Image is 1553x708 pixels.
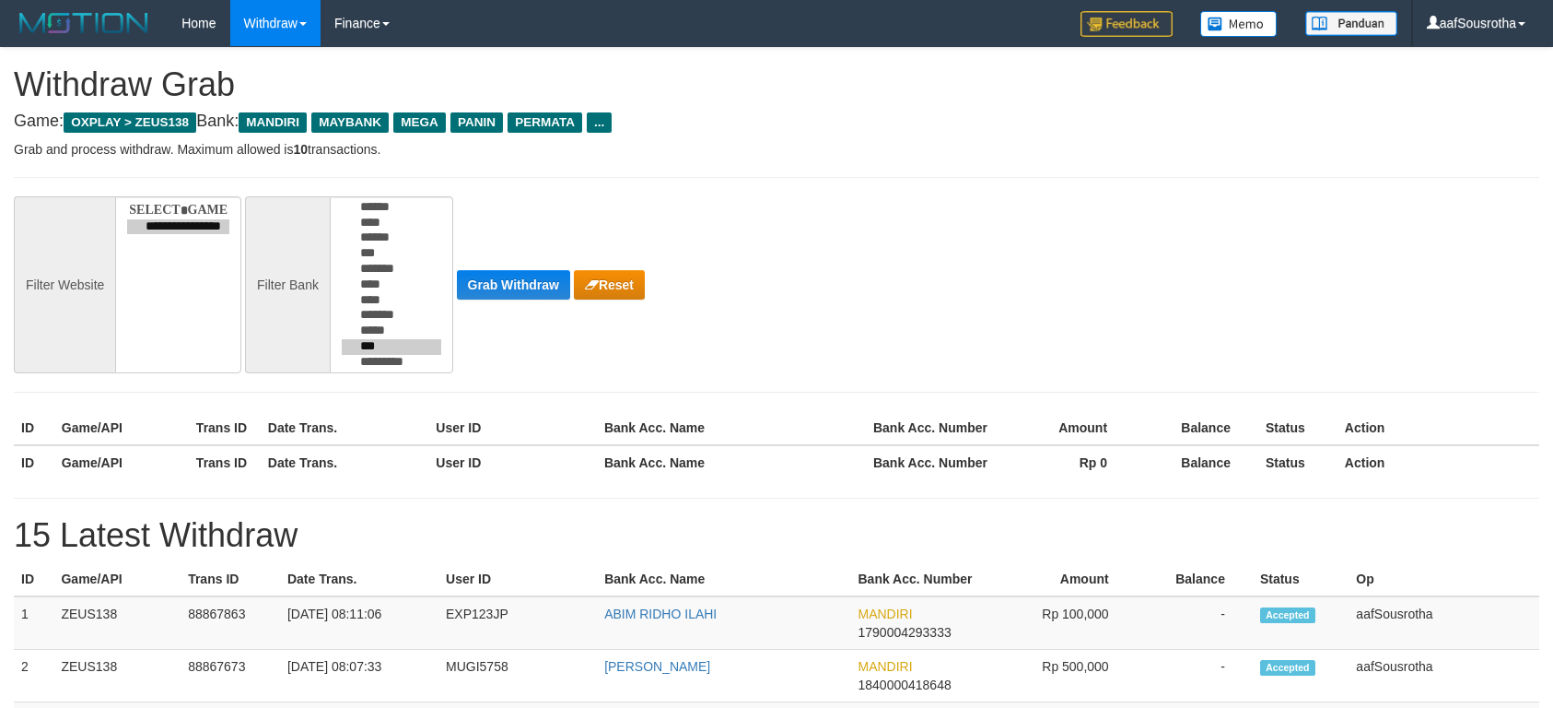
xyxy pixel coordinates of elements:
th: Date Trans. [261,411,429,445]
td: ZEUS138 [53,650,181,702]
th: Bank Acc. Name [597,562,850,596]
div: Filter Website [14,196,115,373]
th: Game/API [54,411,189,445]
td: 88867863 [181,596,280,650]
span: PANIN [450,112,503,133]
span: MANDIRI [858,607,912,621]
th: Balance [1137,562,1253,596]
td: aafSousrotha [1349,650,1539,702]
th: Balance [1135,445,1258,479]
th: User ID [428,445,597,479]
img: MOTION_logo.png [14,9,154,37]
button: Grab Withdraw [457,270,570,300]
span: 1840000418648 [858,678,951,692]
span: ... [587,112,612,133]
td: Rp 500,000 [999,650,1137,702]
td: - [1137,650,1253,702]
span: 1790004293333 [858,625,951,640]
h1: 15 Latest Withdraw [14,517,1539,554]
td: ZEUS138 [53,596,181,650]
p: Grab and process withdraw. Maximum allowed is transactions. [14,140,1539,159]
th: User ID [428,411,597,445]
th: Bank Acc. Name [597,445,866,479]
th: Trans ID [189,411,261,445]
th: Date Trans. [280,562,438,596]
th: Balance [1135,411,1258,445]
td: [DATE] 08:07:33 [280,650,438,702]
th: Bank Acc. Number [850,562,998,596]
h4: Game: Bank: [14,112,1539,131]
th: Bank Acc. Name [597,411,866,445]
th: User ID [438,562,597,596]
th: Action [1337,411,1539,445]
th: Op [1349,562,1539,596]
span: Accepted [1260,608,1315,623]
th: Trans ID [181,562,280,596]
span: OXPLAY > ZEUS138 [64,112,196,133]
span: PERMATA [508,112,582,133]
th: Date Trans. [261,445,429,479]
th: Game/API [53,562,181,596]
th: Amount [1000,411,1135,445]
td: MUGI5758 [438,650,597,702]
th: Bank Acc. Number [866,445,1000,479]
span: Accepted [1260,660,1315,676]
td: Rp 100,000 [999,596,1137,650]
th: Amount [999,562,1137,596]
th: Status [1253,562,1349,596]
th: Game/API [54,445,189,479]
td: 88867673 [181,650,280,702]
span: MANDIRI [858,659,912,674]
td: aafSousrotha [1349,596,1539,650]
span: MEGA [393,112,446,133]
h1: Withdraw Grab [14,66,1539,103]
th: ID [14,411,54,445]
th: Rp 0 [1000,445,1135,479]
th: ID [14,445,54,479]
th: Action [1337,445,1539,479]
th: ID [14,562,53,596]
th: Status [1258,411,1337,445]
button: Reset [574,270,645,300]
td: 2 [14,650,53,702]
img: Feedback.jpg [1080,11,1173,37]
a: ABIM RIDHO ILAHI [604,607,717,621]
td: 1 [14,596,53,650]
div: Filter Bank [245,196,330,373]
td: EXP123JP [438,596,597,650]
th: Trans ID [189,445,261,479]
th: Bank Acc. Number [866,411,1000,445]
strong: 10 [293,142,308,157]
td: - [1137,596,1253,650]
img: Button%20Memo.svg [1200,11,1278,37]
span: MANDIRI [239,112,307,133]
td: [DATE] 08:11:06 [280,596,438,650]
a: [PERSON_NAME] [604,659,710,674]
span: MAYBANK [311,112,389,133]
img: panduan.png [1305,11,1397,36]
th: Status [1258,445,1337,479]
